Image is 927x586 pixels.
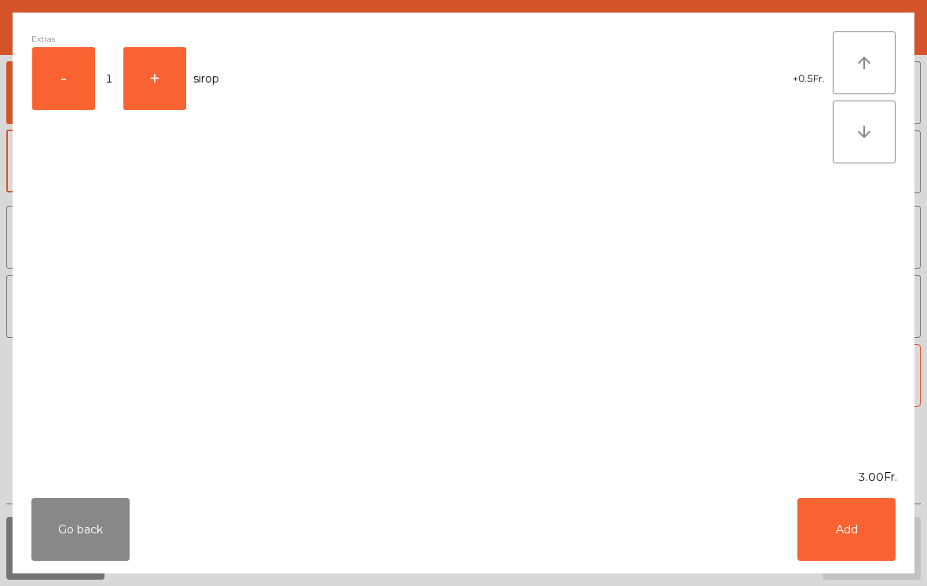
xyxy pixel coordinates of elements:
button: + [123,47,186,110]
span: sirop [193,68,219,90]
div: Extras [31,31,833,46]
i: arrow_downward [855,123,874,141]
button: Go back [31,498,130,561]
span: +0.5Fr. [793,70,825,88]
i: arrow_upward [855,53,874,72]
button: - [32,47,95,110]
button: arrow_downward [833,101,896,163]
button: Add [797,498,896,561]
button: arrow_upward [833,31,896,94]
span: 1 [97,68,122,90]
div: 3.00Fr. [13,469,914,485]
